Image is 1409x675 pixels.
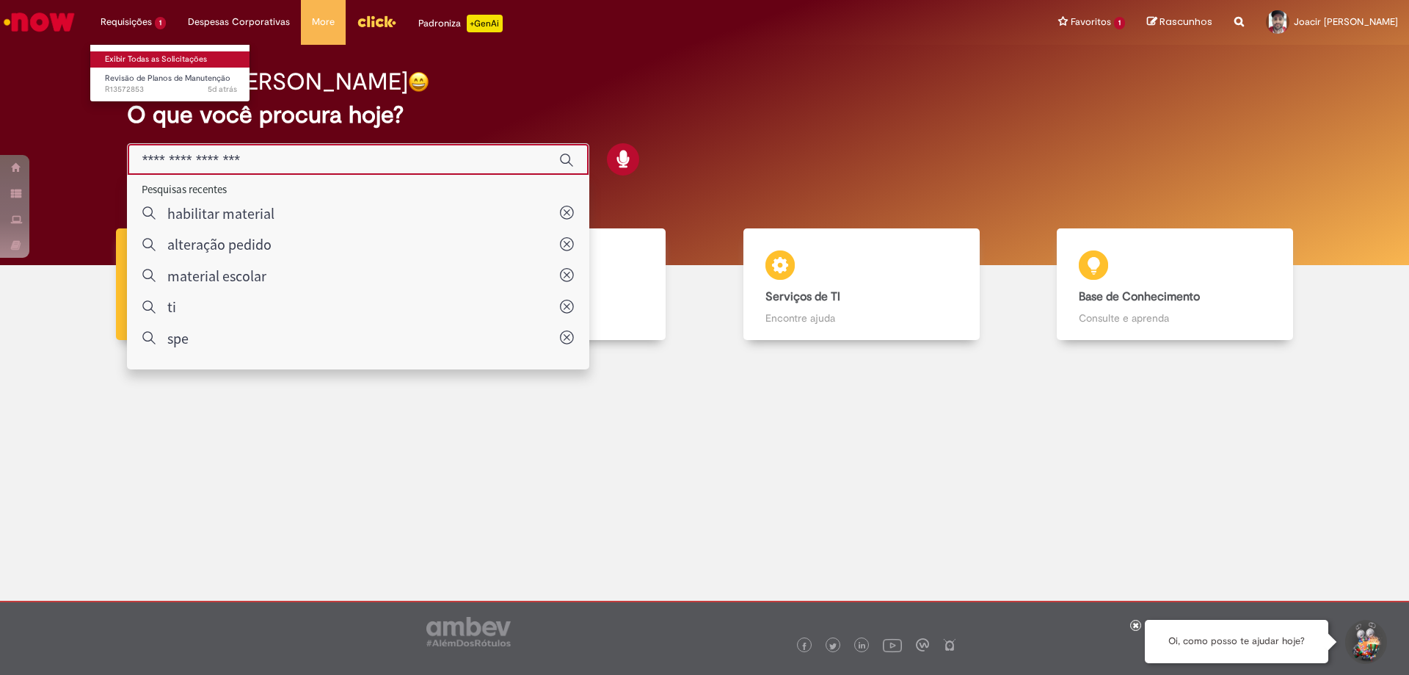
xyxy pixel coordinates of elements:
[765,289,840,304] b: Serviços de TI
[467,15,503,32] p: +GenAi
[916,638,929,651] img: logo_footer_workplace.png
[208,84,237,95] span: 5d atrás
[105,73,230,84] span: Revisão de Planos de Manutenção
[208,84,237,95] time: 27/09/2025 11:00:41
[704,228,1019,341] a: Serviços de TI Encontre ajuda
[883,635,902,654] img: logo_footer_youtube.png
[801,643,808,650] img: logo_footer_facebook.png
[765,311,958,325] p: Encontre ajuda
[312,15,335,29] span: More
[1147,15,1212,29] a: Rascunhos
[77,228,391,341] a: Tirar dúvidas Tirar dúvidas com Lupi Assist e Gen Ai
[859,642,866,651] img: logo_footer_linkedin.png
[1019,228,1333,341] a: Base de Conhecimento Consulte e aprenda
[1294,15,1398,28] span: Joacir [PERSON_NAME]
[357,10,396,32] img: click_logo_yellow_360x200.png
[1,7,77,37] img: ServiceNow
[943,638,956,651] img: logo_footer_naosei.png
[1079,311,1271,325] p: Consulte e aprenda
[1114,17,1125,29] span: 1
[90,51,252,68] a: Exibir Todas as Solicitações
[101,15,152,29] span: Requisições
[188,15,290,29] span: Despesas Corporativas
[90,71,252,98] a: Aberto R13572853 : Revisão de Planos de Manutenção
[1145,620,1328,663] div: Oi, como posso te ajudar hoje?
[1343,620,1387,664] button: Iniciar Conversa de Suporte
[155,17,166,29] span: 1
[829,643,837,650] img: logo_footer_twitter.png
[426,617,511,646] img: logo_footer_ambev_rotulo_gray.png
[127,69,408,95] h2: Bom dia, [PERSON_NAME]
[408,71,429,93] img: happy-face.png
[1159,15,1212,29] span: Rascunhos
[90,44,250,102] ul: Requisições
[1079,289,1200,304] b: Base de Conhecimento
[1071,15,1111,29] span: Favoritos
[105,84,237,95] span: R13572853
[418,15,503,32] div: Padroniza
[127,102,1283,128] h2: O que você procura hoje?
